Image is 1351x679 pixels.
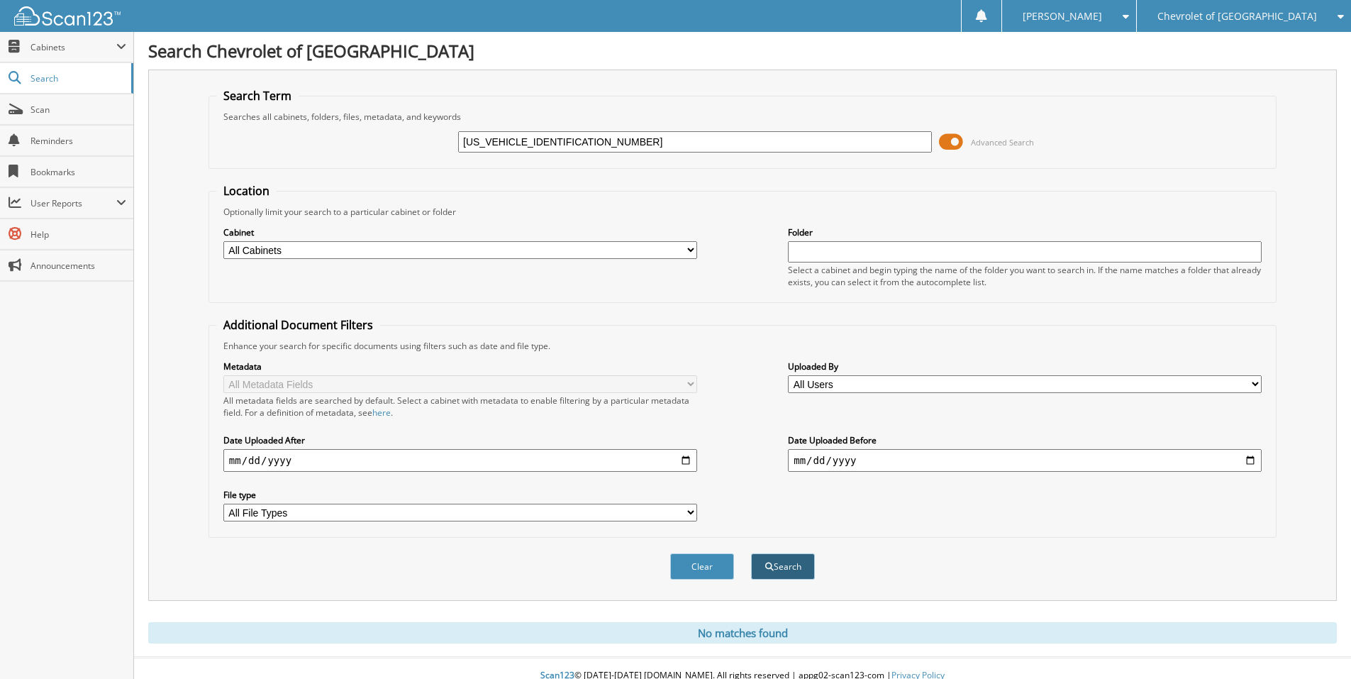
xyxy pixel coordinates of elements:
span: User Reports [30,197,116,209]
input: end [788,449,1262,472]
label: Folder [788,226,1262,238]
span: Scan [30,104,126,116]
legend: Search Term [216,88,299,104]
button: Clear [670,553,734,580]
span: Bookmarks [30,166,126,178]
iframe: Chat Widget [1280,611,1351,679]
span: Chevrolet of [GEOGRAPHIC_DATA] [1157,12,1317,21]
span: Cabinets [30,41,116,53]
div: Enhance your search for specific documents using filters such as date and file type. [216,340,1269,352]
label: Date Uploaded Before [788,434,1262,446]
a: here [372,407,391,419]
legend: Additional Document Filters [216,317,380,333]
span: [PERSON_NAME] [1023,12,1102,21]
div: Select a cabinet and begin typing the name of the folder you want to search in. If the name match... [788,264,1262,288]
span: Reminders [30,135,126,147]
div: All metadata fields are searched by default. Select a cabinet with metadata to enable filtering b... [223,394,697,419]
label: File type [223,489,697,501]
div: Optionally limit your search to a particular cabinet or folder [216,206,1269,218]
input: start [223,449,697,472]
label: Cabinet [223,226,697,238]
img: scan123-logo-white.svg [14,6,121,26]
button: Search [751,553,815,580]
label: Metadata [223,360,697,372]
div: Searches all cabinets, folders, files, metadata, and keywords [216,111,1269,123]
span: Advanced Search [971,137,1034,148]
span: Search [30,72,124,84]
span: Announcements [30,260,126,272]
h1: Search Chevrolet of [GEOGRAPHIC_DATA] [148,39,1337,62]
label: Date Uploaded After [223,434,697,446]
span: Help [30,228,126,241]
legend: Location [216,183,277,199]
div: No matches found [148,622,1337,644]
label: Uploaded By [788,360,1262,372]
